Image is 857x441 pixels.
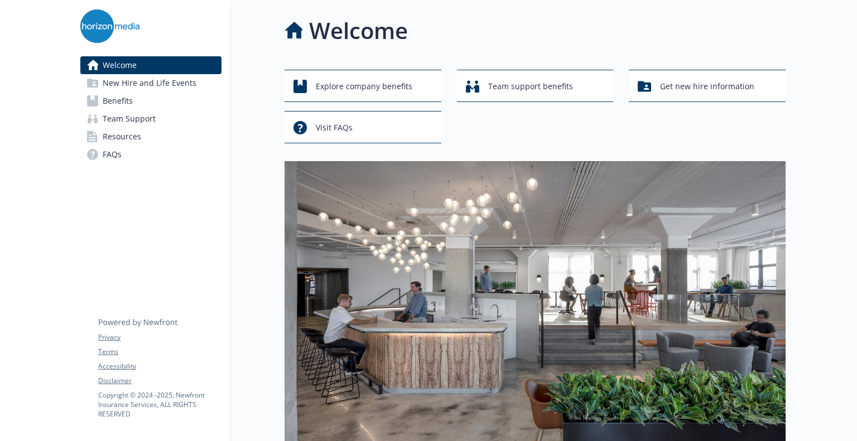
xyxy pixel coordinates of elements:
[98,376,221,386] a: Disclaimer
[80,74,222,92] a: New Hire and Life Events
[103,92,133,110] span: Benefits
[309,14,408,47] h1: Welcome
[80,92,222,110] a: Benefits
[285,70,441,102] button: Explore company benefits
[98,361,221,371] a: Accessibility
[103,74,196,92] span: New Hire and Life Events
[488,76,573,97] span: Team support benefits
[316,117,353,138] span: Visit FAQs
[98,390,221,419] p: Copyright © 2024 - 2025 , Newfront Insurance Services, ALL RIGHTS RESERVED
[629,70,786,102] button: Get new hire information
[80,128,222,146] a: Resources
[103,146,122,163] span: FAQs
[98,347,221,357] a: Terms
[103,128,141,146] span: Resources
[316,76,412,97] span: Explore company benefits
[80,110,222,128] a: Team Support
[457,70,614,102] button: Team support benefits
[98,332,221,342] a: Privacy
[80,56,222,74] a: Welcome
[103,56,137,74] span: Welcome
[103,110,156,128] span: Team Support
[660,76,754,97] span: Get new hire information
[285,111,441,143] button: Visit FAQs
[80,146,222,163] a: FAQs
